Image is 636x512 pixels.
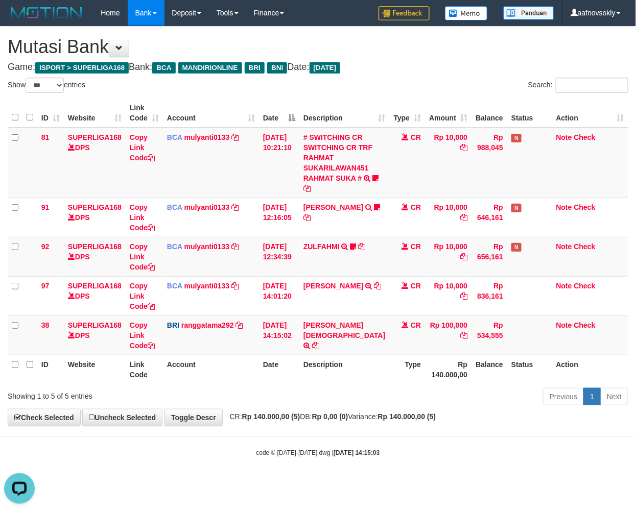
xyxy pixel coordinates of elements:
[130,242,155,271] a: Copy Link Code
[472,198,507,237] td: Rp 646,161
[259,315,299,355] td: [DATE] 14:15:02
[312,412,348,421] strong: Rp 0,00 (0)
[64,198,126,237] td: DPS
[299,99,389,128] th: Description: activate to sort column ascending
[64,99,126,128] th: Website: activate to sort column ascending
[8,37,628,57] h1: Mutasi Bank
[41,321,50,329] span: 38
[184,242,230,251] a: mulyanti0133
[574,203,596,211] a: Check
[389,99,425,128] th: Type: activate to sort column ascending
[41,133,50,141] span: 81
[130,282,155,310] a: Copy Link Code
[511,204,522,212] span: Has Note
[574,133,596,141] a: Check
[26,78,64,93] select: Showentries
[425,237,472,276] td: Rp 10,000
[167,203,182,211] span: BCA
[184,282,230,290] a: mulyanti0133
[130,203,155,232] a: Copy Link Code
[425,99,472,128] th: Amount: activate to sort column ascending
[303,213,311,222] a: Copy RIYO RAHMAN to clipboard
[130,321,155,350] a: Copy Link Code
[472,315,507,355] td: Rp 534,555
[389,355,425,384] th: Type
[445,6,488,20] img: Button%20Memo.svg
[425,198,472,237] td: Rp 10,000
[303,184,311,192] a: Copy # SWITCHING CR SWITCHING CR TRF RAHMAT SUKARILAWAN451 RAHMAT SUKA # to clipboard
[552,99,628,128] th: Action: activate to sort column ascending
[68,321,122,329] a: SUPERLIGA168
[41,282,50,290] span: 97
[303,203,363,211] a: [PERSON_NAME]
[460,292,467,300] a: Copy Rp 10,000 to clipboard
[303,321,385,339] a: [PERSON_NAME][DEMOGRAPHIC_DATA]
[472,237,507,276] td: Rp 656,161
[299,355,389,384] th: Description
[181,321,234,329] a: ranggatama292
[130,133,155,162] a: Copy Link Code
[152,62,175,74] span: BCA
[511,243,522,252] span: Has Note
[303,282,363,290] a: [PERSON_NAME]
[82,409,162,426] a: Uncheck Selected
[358,242,365,251] a: Copy ZULFAHMI to clipboard
[8,78,85,93] label: Show entries
[267,62,287,74] span: BNI
[231,203,239,211] a: Copy mulyanti0133 to clipboard
[259,99,299,128] th: Date: activate to sort column descending
[460,213,467,222] a: Copy Rp 10,000 to clipboard
[556,203,572,211] a: Note
[64,315,126,355] td: DPS
[225,412,436,421] span: CR: DB: Variance:
[4,4,35,35] button: Open LiveChat chat widget
[126,99,163,128] th: Link Code: activate to sort column ascending
[411,133,421,141] span: CR
[64,237,126,276] td: DPS
[64,128,126,198] td: DPS
[167,321,179,329] span: BRI
[184,133,230,141] a: mulyanti0133
[556,133,572,141] a: Note
[8,387,257,401] div: Showing 1 to 5 of 5 entries
[259,198,299,237] td: [DATE] 12:16:05
[8,62,628,72] h4: Game: Bank: Date:
[259,237,299,276] td: [DATE] 12:34:39
[64,355,126,384] th: Website
[574,282,596,290] a: Check
[460,143,467,152] a: Copy Rp 10,000 to clipboard
[411,203,421,211] span: CR
[164,409,223,426] a: Toggle Descr
[556,282,572,290] a: Note
[425,128,472,198] td: Rp 10,000
[556,321,572,329] a: Note
[583,388,601,405] a: 1
[8,5,85,20] img: MOTION_logo.png
[41,242,50,251] span: 92
[231,282,239,290] a: Copy mulyanti0133 to clipboard
[411,242,421,251] span: CR
[64,276,126,315] td: DPS
[8,409,81,426] a: Check Selected
[552,355,628,384] th: Action
[374,282,381,290] a: Copy ARIEF ROCHIM SYAMS to clipboard
[303,242,340,251] a: ZULFAHMI
[310,62,341,74] span: [DATE]
[259,276,299,315] td: [DATE] 14:01:20
[231,133,239,141] a: Copy mulyanti0133 to clipboard
[472,99,507,128] th: Balance
[37,99,64,128] th: ID: activate to sort column ascending
[411,321,421,329] span: CR
[178,62,242,74] span: MANDIRIONLINE
[507,355,552,384] th: Status
[242,412,300,421] strong: Rp 140.000,00 (5)
[460,331,467,339] a: Copy Rp 100,000 to clipboard
[507,99,552,128] th: Status
[312,342,319,350] a: Copy AGUNG KARMANA to clipboard
[425,276,472,315] td: Rp 10,000
[556,242,572,251] a: Note
[184,203,230,211] a: mulyanti0133
[556,78,628,93] input: Search:
[68,203,122,211] a: SUPERLIGA168
[163,355,259,384] th: Account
